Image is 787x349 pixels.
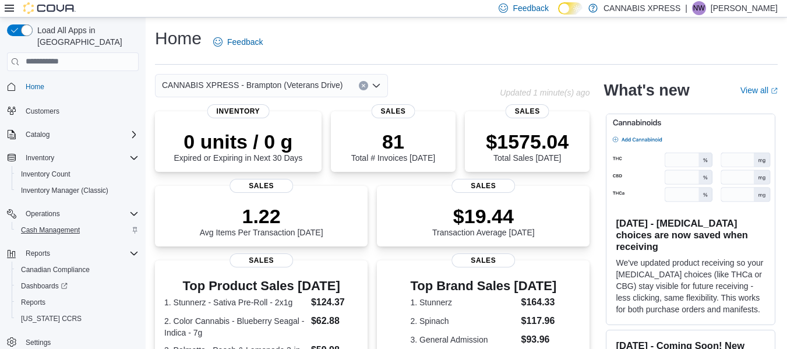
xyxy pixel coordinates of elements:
span: Feedback [227,36,263,48]
span: NW [693,1,705,15]
span: Inventory Manager (Classic) [16,184,139,198]
span: Cash Management [21,225,80,235]
a: Canadian Compliance [16,263,94,277]
div: Avg Items Per Transaction [DATE] [200,205,323,237]
dt: 1. Stunnerz [410,297,516,308]
span: Operations [21,207,139,221]
span: Sales [230,253,294,267]
div: Total # Invoices [DATE] [351,130,435,163]
button: Reports [21,246,55,260]
svg: External link [771,87,778,94]
a: [US_STATE] CCRS [16,312,86,326]
p: 81 [351,130,435,153]
p: CANNABIS XPRESS [604,1,680,15]
div: Expired or Expiring in Next 30 Days [174,130,302,163]
span: Settings [26,338,51,347]
dt: 3. General Admission [410,334,516,346]
span: Operations [26,209,60,218]
button: Customers [2,102,143,119]
span: Customers [26,107,59,116]
dd: $62.88 [311,314,358,328]
p: We've updated product receiving so your [MEDICAL_DATA] choices (like THCa or CBG) stay visible fo... [616,257,765,315]
button: Open list of options [372,81,381,90]
span: Cash Management [16,223,139,237]
p: | [685,1,687,15]
span: Sales [451,253,516,267]
p: 1.22 [200,205,323,228]
dt: 2. Color Cannabis - Blueberry Seagal - Indica - 7g [164,315,306,339]
a: Home [21,80,49,94]
button: Inventory Manager (Classic) [12,182,143,199]
span: Dashboards [21,281,68,291]
a: Feedback [209,30,267,54]
span: Dashboards [16,279,139,293]
span: Inventory [21,151,139,165]
button: Home [2,78,143,95]
input: Dark Mode [558,2,583,15]
p: $19.44 [432,205,535,228]
div: Total Sales [DATE] [486,130,569,163]
span: CANNABIS XPRESS - Brampton (Veterans Drive) [162,78,343,92]
span: Inventory [207,104,270,118]
a: Inventory Count [16,167,75,181]
p: [PERSON_NAME] [711,1,778,15]
span: Washington CCRS [16,312,139,326]
h3: [DATE] - [MEDICAL_DATA] choices are now saved when receiving [616,217,765,252]
span: Feedback [513,2,548,14]
a: Dashboards [12,278,143,294]
span: Inventory Count [16,167,139,181]
span: Inventory Count [21,170,70,179]
h3: Top Product Sales [DATE] [164,279,358,293]
button: Clear input [359,81,368,90]
a: Dashboards [16,279,72,293]
span: Reports [21,298,45,307]
button: Reports [12,294,143,311]
span: Reports [26,249,50,258]
p: 0 units / 0 g [174,130,302,153]
a: Inventory Manager (Classic) [16,184,113,198]
button: Inventory Count [12,166,143,182]
span: Catalog [21,128,139,142]
span: Inventory Manager (Classic) [21,186,108,195]
button: Cash Management [12,222,143,238]
button: Operations [21,207,65,221]
a: View allExternal link [740,86,778,95]
h1: Home [155,27,202,50]
a: Cash Management [16,223,84,237]
span: Reports [16,295,139,309]
button: [US_STATE] CCRS [12,311,143,327]
span: Inventory [26,153,54,163]
dt: 1. Stunnerz - Sativa Pre-Roll - 2x1g [164,297,306,308]
span: Canadian Compliance [16,263,139,277]
dt: 2. Spinach [410,315,516,327]
img: Cova [23,2,76,14]
div: Nathan Wilson [692,1,706,15]
dd: $117.96 [521,314,557,328]
span: Home [26,82,44,91]
span: Sales [371,104,415,118]
button: Reports [2,245,143,262]
span: Customers [21,103,139,118]
button: Operations [2,206,143,222]
button: Canadian Compliance [12,262,143,278]
h3: Top Brand Sales [DATE] [410,279,556,293]
dd: $93.96 [521,333,557,347]
a: Reports [16,295,50,309]
span: [US_STATE] CCRS [21,314,82,323]
dd: $164.33 [521,295,557,309]
span: Reports [21,246,139,260]
a: Customers [21,104,64,118]
span: Home [21,79,139,94]
span: Load All Apps in [GEOGRAPHIC_DATA] [33,24,139,48]
p: Updated 1 minute(s) ago [500,88,590,97]
div: Transaction Average [DATE] [432,205,535,237]
span: Canadian Compliance [21,265,90,274]
button: Inventory [2,150,143,166]
span: Sales [506,104,549,118]
span: Sales [230,179,294,193]
span: Catalog [26,130,50,139]
dd: $124.37 [311,295,358,309]
span: Sales [451,179,516,193]
p: $1575.04 [486,130,569,153]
